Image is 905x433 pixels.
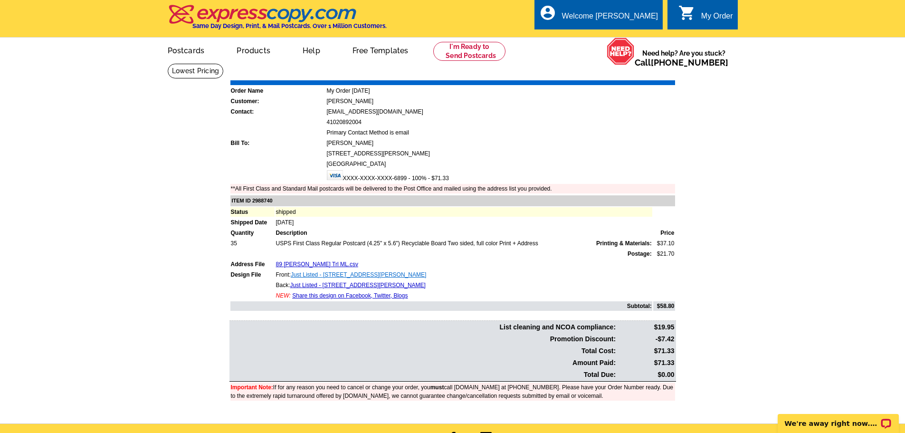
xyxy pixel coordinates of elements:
td: $71.33 [617,357,675,368]
font: Important Note: [231,384,273,391]
a: 89 [PERSON_NAME] Trl ML.csv [276,261,358,268]
td: Back: [276,280,652,290]
td: $0.00 [617,369,675,380]
a: Just Listed - [STREET_ADDRESS][PERSON_NAME] [290,282,426,289]
td: $21.70 [653,249,675,259]
td: Customer: [230,96,325,106]
span: NEW: [276,292,291,299]
a: Same Day Design, Print, & Mail Postcards. Over 1 Million Customers. [168,11,387,29]
a: shopping_cart My Order [678,10,733,22]
td: XXXX-XXXX-XXXX-6899 - 100% - $71.33 [326,170,675,183]
a: Products [221,38,286,61]
td: Status [230,207,275,217]
td: [STREET_ADDRESS][PERSON_NAME] [326,149,675,158]
td: -$7.42 [617,334,675,345]
b: must [430,384,444,391]
iframe: LiveChat chat widget [772,403,905,433]
td: Contact: [230,107,325,116]
td: 35 [230,239,275,248]
td: ITEM ID 2988740 [230,195,675,206]
a: Free Templates [337,38,424,61]
td: 41020892004 [326,117,675,127]
td: [PERSON_NAME] [326,96,675,106]
a: [PHONE_NUMBER] [651,58,728,67]
td: Promotion Discount: [230,334,617,345]
td: Primary Contact Method is email [326,128,675,137]
td: $58.80 [653,301,675,311]
a: Just Listed - [STREET_ADDRESS][PERSON_NAME] [291,271,426,278]
span: Printing & Materials: [596,239,652,248]
h4: Same Day Design, Print, & Mail Postcards. Over 1 Million Customers. [192,22,387,29]
td: **All First Class and Standard Mail postcards will be delivered to the Post Office and mailed usi... [230,184,675,193]
td: List cleaning and NCOA compliance: [230,322,617,333]
td: USPS First Class Regular Postcard (4.25" x 5.6") Recyclable Board Two sided, full color Print + A... [276,239,652,248]
div: Welcome [PERSON_NAME] [562,12,658,25]
td: If for any reason you need to cancel or change your order, you call [DOMAIN_NAME] at [PHONE_NUMBE... [230,383,675,401]
a: Postcards [152,38,220,61]
a: Help [287,38,335,61]
strong: Postage: [628,250,652,257]
td: shipped [276,207,652,217]
td: [DATE] [276,218,652,227]
td: [GEOGRAPHIC_DATA] [326,159,675,169]
span: Call [635,58,728,67]
td: Total Due: [230,369,617,380]
td: [PERSON_NAME] [326,138,675,148]
td: Front: [276,270,652,279]
span: Need help? Are you stuck? [635,48,733,67]
td: $19.95 [617,322,675,333]
td: [EMAIL_ADDRESS][DOMAIN_NAME] [326,107,675,116]
td: Address File [230,260,275,269]
i: account_circle [539,4,556,21]
div: My Order [701,12,733,25]
img: visa.gif [327,170,343,180]
td: Quantity [230,228,275,238]
td: Subtotal: [230,301,652,311]
td: Description [276,228,652,238]
td: Bill To: [230,138,325,148]
td: My Order [DATE] [326,86,675,96]
td: Order Name [230,86,325,96]
td: $37.10 [653,239,675,248]
td: Shipped Date [230,218,275,227]
img: help [607,38,635,65]
td: Price [653,228,675,238]
a: Share this design on Facebook, Twitter, Blogs [292,292,408,299]
td: Amount Paid: [230,357,617,368]
td: $71.33 [617,346,675,356]
td: Design File [230,270,275,279]
td: Total Cost: [230,346,617,356]
i: shopping_cart [678,4,695,21]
